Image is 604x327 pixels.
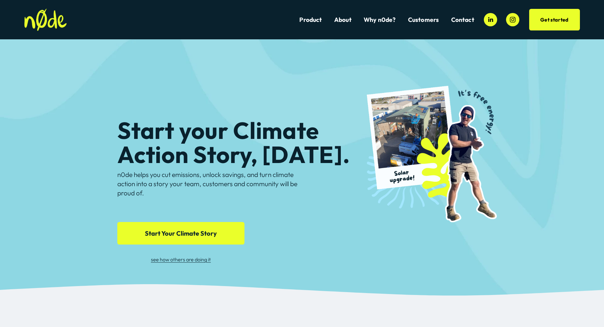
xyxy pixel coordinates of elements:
[408,16,439,24] a: folder dropdown
[117,222,244,245] a: Start Your Climate Story
[408,16,439,23] span: Customers
[117,170,300,198] p: n0de helps you cut emissions, unlock savings, and turn climate action into a story your team, cus...
[334,16,352,24] a: About
[117,118,375,166] h1: Start your Climate Action Story, [DATE].
[451,16,474,24] a: Contact
[24,9,67,31] img: n0de
[529,9,580,30] a: Get started
[484,13,497,26] a: LinkedIn
[506,13,519,26] a: Instagram
[151,256,211,263] a: see how others are doing it
[299,16,322,24] a: Product
[364,16,396,24] a: Why n0de?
